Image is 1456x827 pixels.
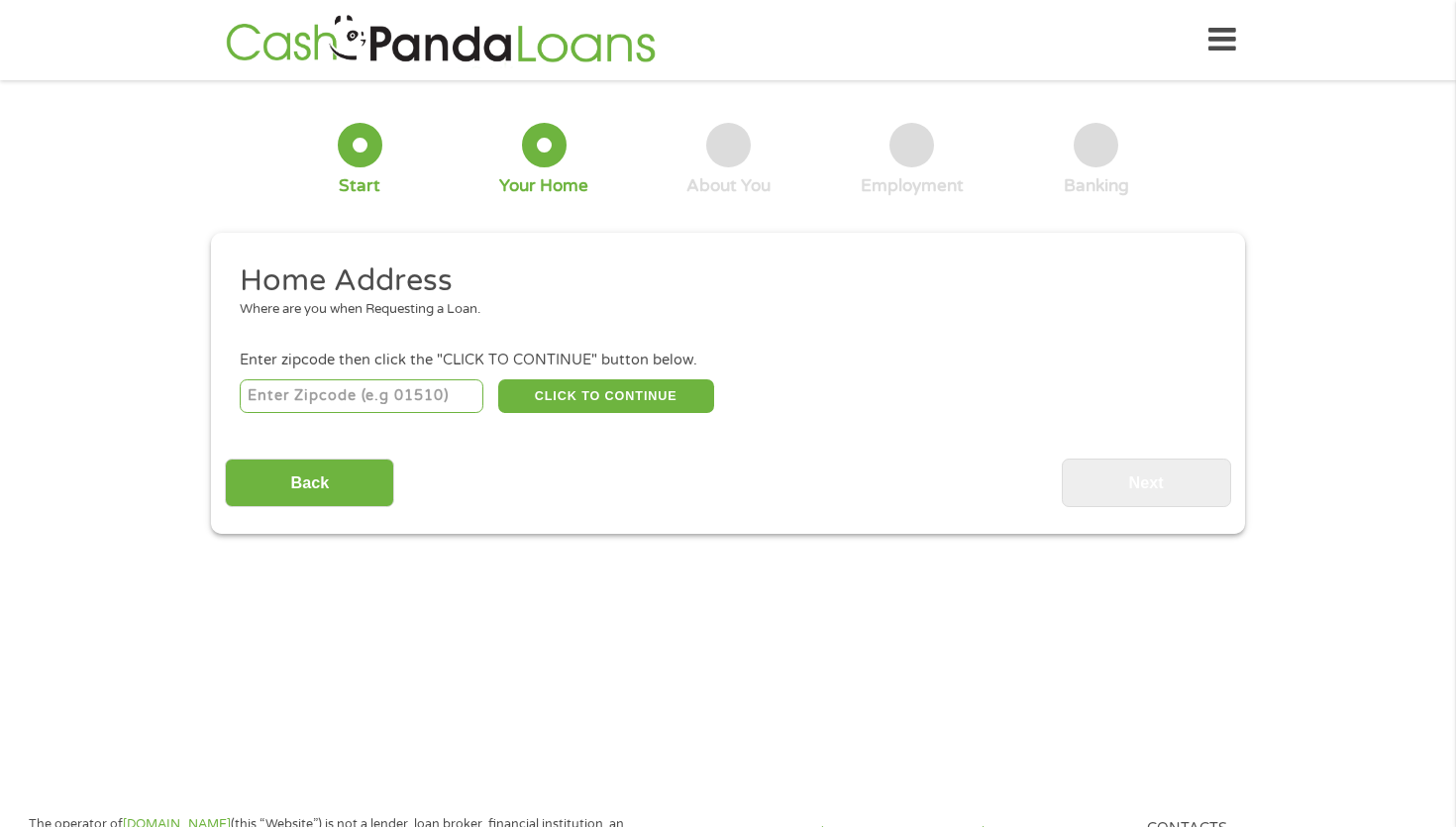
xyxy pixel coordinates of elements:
img: GetLoanNow Logo [220,12,662,68]
input: Next [1062,459,1231,507]
div: Banking [1064,175,1129,197]
div: Start [339,175,380,197]
input: Back [225,459,394,507]
input: Enter Zipcode (e.g 01510) [240,379,484,413]
button: CLICK TO CONTINUE [498,379,714,413]
div: Where are you when Requesting a Loan. [240,300,1202,320]
h2: Home Address [240,261,1202,301]
div: About You [686,175,771,197]
div: Enter zipcode then click the "CLICK TO CONTINUE" button below. [240,350,1216,371]
div: Your Home [499,175,588,197]
div: Employment [861,175,964,197]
